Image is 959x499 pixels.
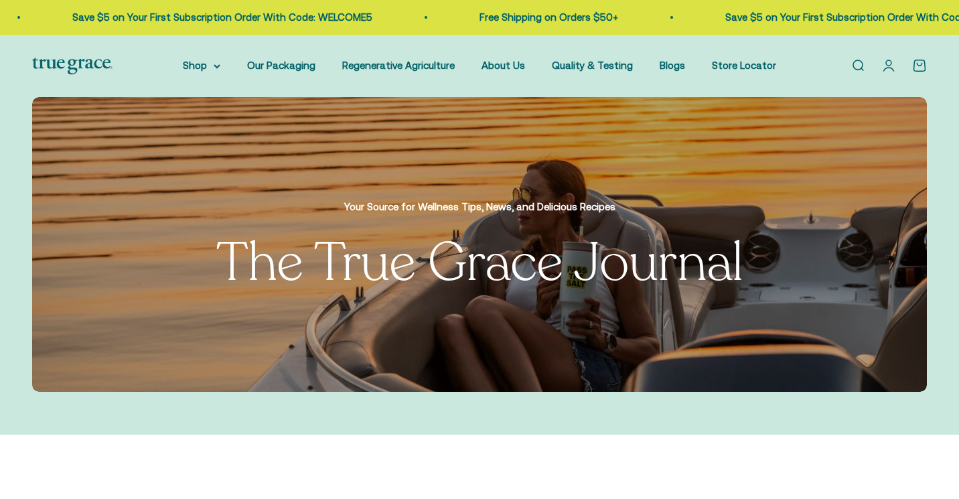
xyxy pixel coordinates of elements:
[552,60,633,71] a: Quality & Testing
[342,60,455,71] a: Regenerative Agriculture
[660,60,685,71] a: Blogs
[482,60,525,71] a: About Us
[56,9,356,25] p: Save $5 on Your First Subscription Order With Code: WELCOME5
[463,11,602,23] a: Free Shipping on Orders $50+
[183,58,220,74] summary: Shop
[712,60,776,71] a: Store Locator
[247,60,315,71] a: Our Packaging
[216,199,743,215] p: Your Source for Wellness Tips, News, and Delicious Recipes
[216,226,743,299] split-lines: The True Grace Journal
